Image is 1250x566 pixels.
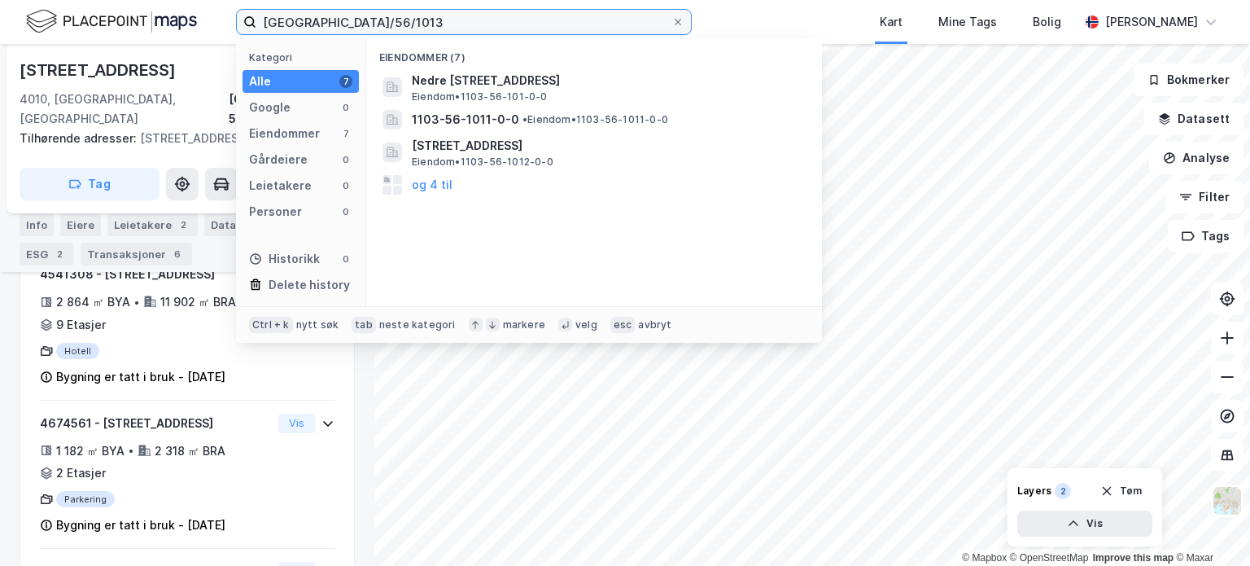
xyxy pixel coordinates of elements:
[60,213,101,236] div: Eiere
[204,213,285,236] div: Datasett
[1093,552,1174,564] a: Improve this map
[1033,12,1061,32] div: Bolig
[339,153,352,166] div: 0
[339,179,352,192] div: 0
[56,463,106,483] div: 2 Etasjer
[1010,552,1089,564] a: OpenStreetMap
[56,516,225,535] div: Bygning er tatt i bruk - [DATE]
[379,318,456,331] div: neste kategori
[412,90,548,103] span: Eiendom • 1103-56-101-0-0
[249,124,320,143] div: Eiendommer
[1017,485,1051,498] div: Layers
[169,246,186,262] div: 6
[249,51,359,64] div: Kategori
[20,243,74,265] div: ESG
[1144,103,1243,135] button: Datasett
[249,72,271,91] div: Alle
[938,12,997,32] div: Mine Tags
[1105,12,1198,32] div: [PERSON_NAME]
[175,217,191,233] div: 2
[412,110,519,129] span: 1103-56-1011-0-0
[20,131,140,145] span: Tilhørende adresser:
[249,202,302,222] div: Personer
[160,292,236,312] div: 11 902 ㎡ BRA
[503,318,545,331] div: markere
[249,317,293,333] div: Ctrl + k
[1169,488,1250,566] iframe: Chat Widget
[1168,220,1243,252] button: Tags
[1212,485,1243,516] img: Z
[107,213,198,236] div: Leietakere
[20,57,179,83] div: [STREET_ADDRESS]
[339,75,352,88] div: 7
[20,129,342,148] div: [STREET_ADDRESS]
[1169,488,1250,566] div: Kontrollprogram for chat
[155,441,225,461] div: 2 318 ㎡ BRA
[20,213,54,236] div: Info
[962,552,1007,564] a: Mapbox
[26,7,197,36] img: logo.f888ab2527a4732fd821a326f86c7f29.svg
[575,318,597,331] div: velg
[339,205,352,218] div: 0
[249,249,320,269] div: Historikk
[249,150,308,169] div: Gårdeiere
[249,98,291,117] div: Google
[40,265,272,284] div: 4541308 - [STREET_ADDRESS]
[133,296,140,309] div: •
[56,367,225,387] div: Bygning er tatt i bruk - [DATE]
[56,292,130,312] div: 2 864 ㎡ BYA
[339,252,352,265] div: 0
[56,441,125,461] div: 1 182 ㎡ BYA
[1165,181,1243,213] button: Filter
[269,275,350,295] div: Delete history
[339,101,352,114] div: 0
[412,156,553,169] span: Eiendom • 1103-56-1012-0-0
[1017,511,1152,537] button: Vis
[412,175,452,195] button: og 4 til
[56,315,106,335] div: 9 Etasjer
[1149,142,1243,174] button: Analyse
[412,71,802,90] span: Nedre [STREET_ADDRESS]
[412,136,802,156] span: [STREET_ADDRESS]
[20,90,229,129] div: 4010, [GEOGRAPHIC_DATA], [GEOGRAPHIC_DATA]
[1090,478,1152,504] button: Tøm
[880,12,903,32] div: Kart
[81,243,192,265] div: Transaksjoner
[339,127,352,140] div: 7
[229,90,355,129] div: [GEOGRAPHIC_DATA], 56/974
[51,246,68,262] div: 2
[1134,64,1243,96] button: Bokmerker
[20,168,160,200] button: Tag
[610,317,636,333] div: esc
[352,317,376,333] div: tab
[366,38,822,68] div: Eiendommer (7)
[522,113,668,126] span: Eiendom • 1103-56-1011-0-0
[249,176,312,195] div: Leietakere
[40,414,272,433] div: 4674561 - [STREET_ADDRESS]
[296,318,339,331] div: nytt søk
[522,113,527,125] span: •
[638,318,671,331] div: avbryt
[278,414,315,433] button: Vis
[256,10,671,34] input: Søk på adresse, matrikkel, gårdeiere, leietakere eller personer
[128,444,134,457] div: •
[1055,483,1071,499] div: 2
